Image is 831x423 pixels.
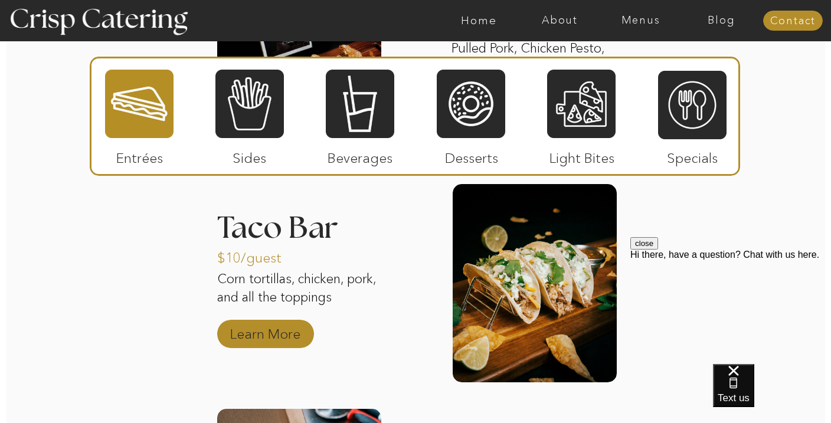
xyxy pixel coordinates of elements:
iframe: podium webchat widget bubble [713,364,831,423]
a: Home [439,15,519,27]
p: Desserts [432,138,511,172]
a: Learn More [226,314,305,348]
p: Corn tortillas, chicken, pork, and all the toppings [217,270,381,327]
p: Sides [210,138,289,172]
p: $10/guest [217,238,296,272]
p: Light Bites [542,138,621,172]
h3: Taco Bar [217,213,381,228]
p: Entrées [100,138,179,172]
a: Contact [763,15,823,27]
a: About [519,15,600,27]
iframe: podium webchat widget prompt [630,237,831,379]
a: Menus [600,15,681,27]
p: Specials [653,138,731,172]
a: Blog [681,15,762,27]
p: Beverages [320,138,399,172]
